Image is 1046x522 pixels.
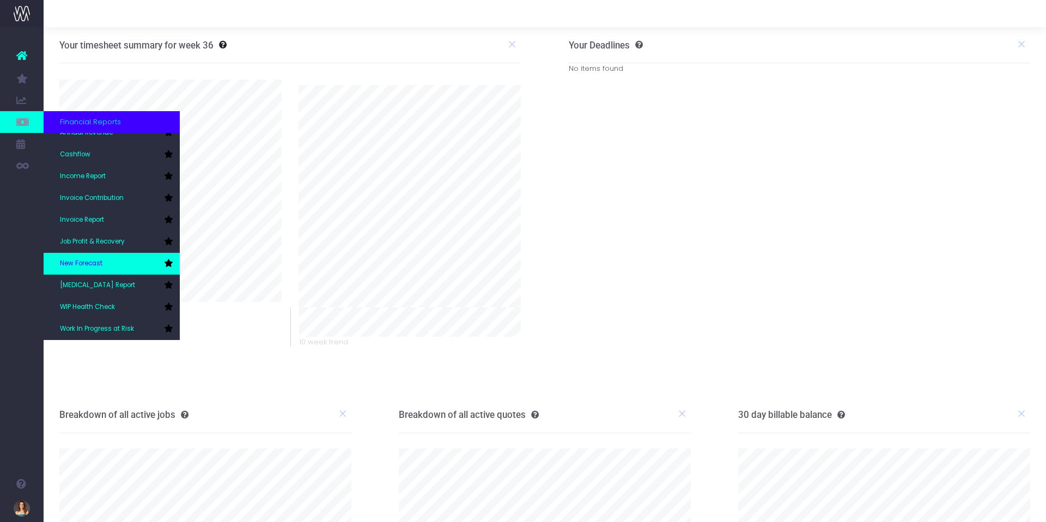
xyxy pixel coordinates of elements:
[60,302,115,312] span: WIP Health Check
[44,318,180,340] a: Work In Progress at Risk
[44,166,180,187] a: Income Report
[44,187,180,209] a: Invoice Contribution
[60,193,124,203] span: Invoice Contribution
[60,281,135,290] span: [MEDICAL_DATA] Report
[44,275,180,296] a: [MEDICAL_DATA] Report
[44,209,180,231] a: Invoice Report
[60,117,121,128] span: Financial Reports
[399,409,539,420] h3: Breakdown of all active quotes
[14,500,30,517] img: images/default_profile_image.png
[569,63,1031,74] div: No items found
[60,259,102,269] span: New Forecast
[60,324,134,334] span: Work In Progress at Risk
[60,128,113,138] span: Annual Revenue
[569,40,643,51] h3: Your Deadlines
[44,296,180,318] a: WIP Health Check
[60,172,106,181] span: Income Report
[44,231,180,253] a: Job Profit & Recovery
[59,40,214,51] h3: Your timesheet summary for week 36
[60,215,104,225] span: Invoice Report
[59,409,188,420] h3: Breakdown of all active jobs
[60,150,90,160] span: Cashflow
[60,237,125,247] span: Job Profit & Recovery
[299,337,348,348] span: 10 week trend
[44,122,180,144] a: Annual Revenue
[261,307,282,329] span: 0%
[44,253,180,275] a: New Forecast
[738,409,845,420] h3: 30 day billable balance
[44,144,180,166] a: Cashflow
